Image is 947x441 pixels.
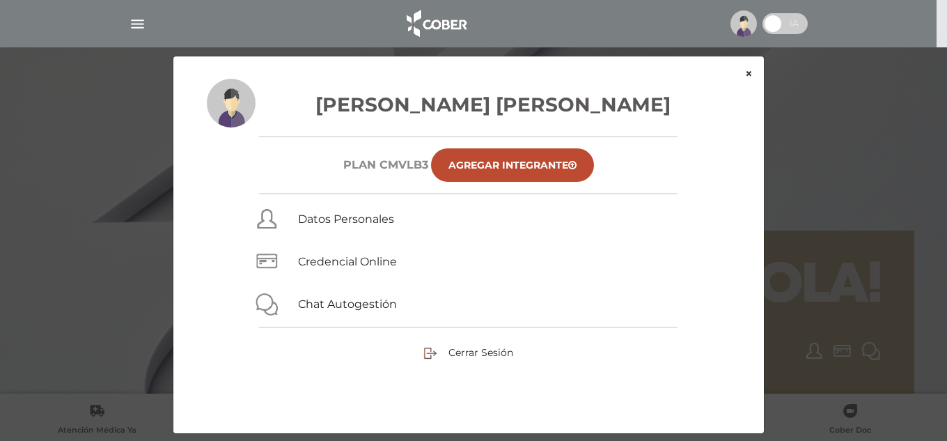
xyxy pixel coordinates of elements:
img: profile-placeholder.svg [207,79,256,127]
a: Agregar Integrante [431,148,594,182]
img: sign-out.png [423,346,437,360]
a: Datos Personales [298,212,394,226]
img: Cober_menu-lines-white.svg [129,15,146,33]
h6: Plan CMVLB3 [343,158,428,171]
h3: [PERSON_NAME] [PERSON_NAME] [207,90,730,119]
img: profile-placeholder.svg [730,10,757,37]
a: Credencial Online [298,255,397,268]
img: logo_cober_home-white.png [399,7,472,40]
span: Cerrar Sesión [448,346,513,359]
button: × [734,56,764,91]
a: Chat Autogestión [298,297,397,311]
a: Cerrar Sesión [423,346,513,358]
